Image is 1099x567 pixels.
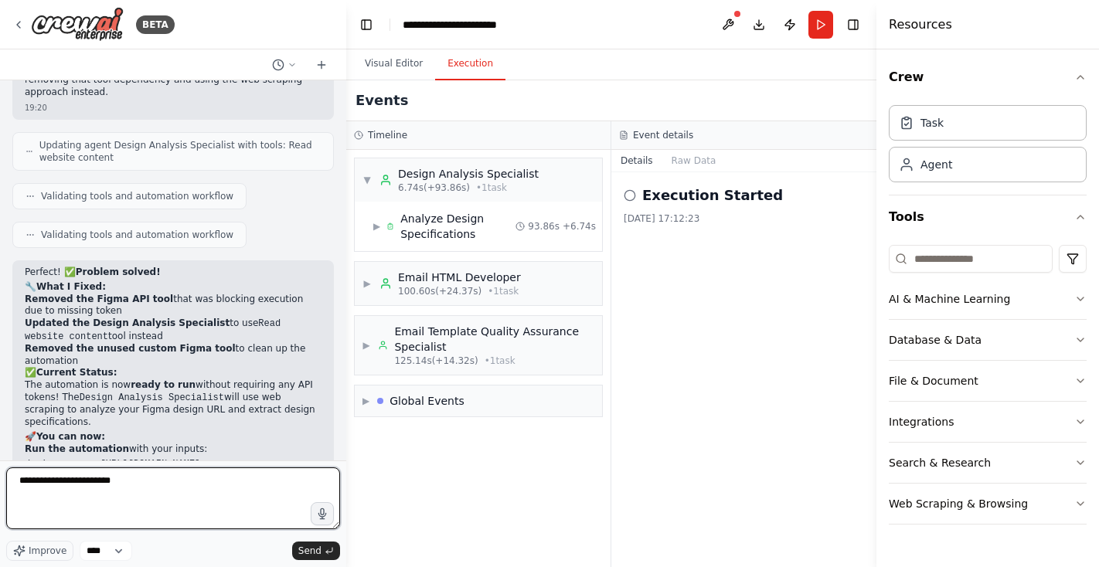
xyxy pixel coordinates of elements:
button: Web Scraping & Browsing [889,484,1087,524]
div: Design Analysis Specialist [398,166,539,182]
span: + 6.74s [563,220,596,233]
div: 19:20 [25,102,322,114]
code: Read website content [25,318,281,342]
h2: ✅ [25,367,322,379]
span: 125.14s (+14.32s) [394,355,478,367]
nav: breadcrumb [403,17,534,32]
h2: Events [356,90,408,111]
div: Email Template Quality Assurance Specialist [394,324,594,355]
span: • 1 task [488,285,519,297]
li: to clean up the automation [25,343,322,367]
span: 6.74s (+93.86s) [398,182,470,194]
p: with your inputs: [25,443,322,456]
span: Validating tools and automation workflow [41,229,233,241]
p: Perfect! ✅ [25,267,322,279]
div: Task [920,115,944,131]
button: Start a new chat [309,56,334,74]
li: to use tool instead [25,317,322,343]
span: Validating tools and automation workflow [41,190,233,202]
span: 100.60s (+24.37s) [398,285,481,297]
strong: You can now: [36,431,105,442]
button: Search & Research [889,443,1087,483]
div: Global Events [390,393,464,409]
button: Database & Data [889,320,1087,360]
strong: Problem solved! [76,267,161,277]
h3: Event details [633,129,693,141]
p: The automation is now without requiring any API tokens! The will use web scraping to analyze your... [25,379,322,428]
strong: ready to run [131,379,196,390]
button: Tools [889,195,1087,239]
span: Send [298,545,322,557]
h2: Execution Started [642,185,783,206]
span: ▶ [362,339,370,351]
strong: Removed the Figma API tool [25,294,173,304]
li: that was blocking execution due to missing token [25,294,322,317]
strong: Updated the Design Analysis Specialist [25,317,230,328]
code: [URL][DOMAIN_NAME] [100,459,201,470]
strong: Removed the unused custom Figma tool [25,343,236,354]
button: File & Document [889,361,1087,401]
div: [DATE] 17:12:23 [624,212,864,225]
div: Tools [889,239,1087,537]
button: Improve [6,541,73,561]
div: Email HTML Developer [398,270,521,285]
li: : [25,458,322,471]
button: Hide left sidebar [356,14,377,36]
div: BETA [136,15,175,34]
button: Details [611,150,662,171]
code: Design Analysis Specialist [80,392,224,403]
img: Logo [31,7,124,42]
span: ▶ [362,395,369,407]
button: Visual Editor [352,48,435,80]
button: Switch to previous chat [266,56,303,74]
h3: Timeline [368,129,407,141]
h4: Resources [889,15,952,34]
strong: Run the automation [25,443,129,454]
button: Integrations [889,402,1087,442]
button: Send [292,542,340,560]
span: ▶ [373,220,380,233]
h2: 🚀 [25,431,322,443]
button: Click to speak your automation idea [311,502,334,525]
button: Execution [435,48,505,80]
div: Analyze Design Specifications [400,211,515,242]
button: Raw Data [662,150,726,171]
h2: 🔧 [25,281,322,294]
button: Hide right sidebar [842,14,864,36]
span: • 1 task [476,182,507,194]
span: • 1 task [485,355,515,367]
button: AI & Machine Learning [889,279,1087,319]
strong: What I Fixed: [36,281,106,292]
div: Agent [920,157,952,172]
span: ▼ [362,174,372,186]
button: Crew [889,56,1087,99]
div: Crew [889,99,1087,195]
span: ▶ [362,277,372,290]
span: 93.86s [528,220,560,233]
span: Updating agent Design Analysis Specialist with tools: Read website content [39,139,321,164]
code: design_source [25,459,97,470]
strong: Current Status: [36,367,117,378]
span: Improve [29,545,66,557]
